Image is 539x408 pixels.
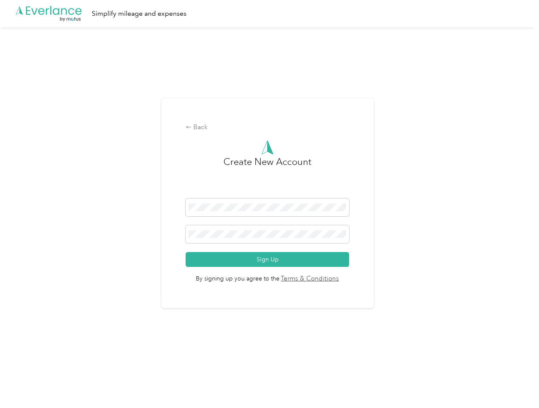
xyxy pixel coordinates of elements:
[279,274,339,284] a: Terms & Conditions
[92,8,186,19] div: Simplify mileage and expenses
[186,267,349,284] span: By signing up you agree to the
[186,122,349,133] div: Back
[223,155,311,198] h3: Create New Account
[186,252,349,267] button: Sign Up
